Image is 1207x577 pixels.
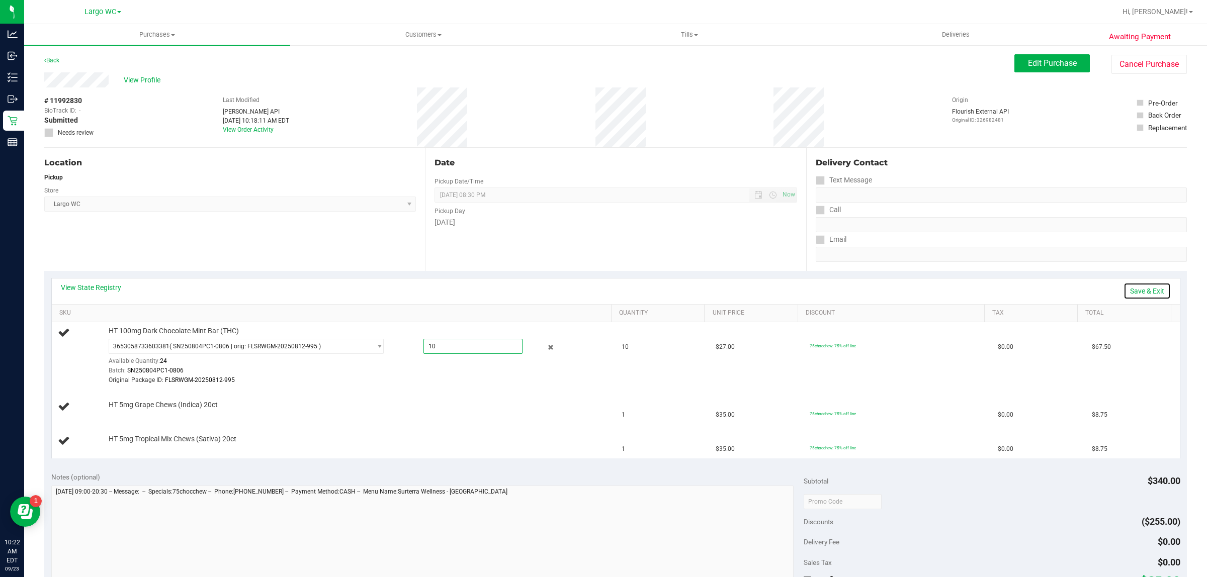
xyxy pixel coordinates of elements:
[44,95,82,106] span: # 11992830
[109,376,163,383] span: Original Package ID:
[998,410,1013,420] span: $0.00
[58,128,94,137] span: Needs review
[716,444,735,454] span: $35.00
[556,24,822,45] a: Tills
[44,157,416,169] div: Location
[109,434,236,444] span: HT 5mg Tropical Mix Chews (Sativa) 20ct
[113,343,169,350] span: 3653058733603381
[51,473,100,481] span: Notes (optional)
[124,75,164,85] span: View Profile
[619,309,701,317] a: Quantity
[44,174,63,181] strong: Pickup
[622,444,625,454] span: 1
[816,217,1187,232] input: Format: (999) 999-9999
[816,203,841,217] label: Call
[435,157,797,169] div: Date
[10,497,40,527] iframe: Resource center
[1092,342,1111,352] span: $67.50
[713,309,794,317] a: Unit Price
[804,513,833,531] span: Discounts
[44,106,76,115] span: BioTrack ID:
[810,343,856,348] span: 75chocchew: 75% off line
[8,137,18,147] inline-svg: Reports
[810,411,856,416] span: 75chocchew: 75% off line
[109,326,239,336] span: HT 100mg Dark Chocolate Mint Bar (THC)
[8,72,18,82] inline-svg: Inventory
[1085,309,1167,317] a: Total
[952,116,1009,124] p: Original ID: 326982481
[998,342,1013,352] span: $0.00
[109,354,398,373] div: Available Quantity:
[928,30,983,39] span: Deliveries
[169,343,321,350] span: ( SN250804PC1-0806 | orig: FLSRWGM-20250812-995 )
[371,339,383,353] span: select
[806,309,980,317] a: Discount
[44,186,58,195] label: Store
[1028,58,1077,68] span: Edit Purchase
[804,558,832,566] span: Sales Tax
[8,29,18,39] inline-svg: Analytics
[59,309,608,317] a: SKU
[44,57,59,64] a: Back
[816,232,846,247] label: Email
[1158,536,1180,547] span: $0.00
[8,94,18,104] inline-svg: Outbound
[1158,557,1180,567] span: $0.00
[992,309,1074,317] a: Tax
[1123,8,1188,16] span: Hi, [PERSON_NAME]!
[810,445,856,450] span: 75chocchew: 75% off line
[291,30,556,39] span: Customers
[8,51,18,61] inline-svg: Inbound
[223,116,289,125] div: [DATE] 10:18:11 AM EDT
[804,538,839,546] span: Delivery Fee
[816,157,1187,169] div: Delivery Contact
[1148,123,1187,133] div: Replacement
[5,538,20,565] p: 10:22 AM EDT
[435,177,483,186] label: Pickup Date/Time
[223,95,260,105] label: Last Modified
[109,400,218,410] span: HT 5mg Grape Chews (Indica) 20ct
[804,477,828,485] span: Subtotal
[127,367,184,374] span: SN250804PC1-0806
[24,24,290,45] a: Purchases
[1092,444,1107,454] span: $8.75
[816,173,872,187] label: Text Message
[160,357,167,364] span: 24
[109,367,126,374] span: Batch:
[716,410,735,420] span: $35.00
[1092,410,1107,420] span: $8.75
[290,24,556,45] a: Customers
[1148,110,1181,120] div: Back Order
[1111,55,1187,74] button: Cancel Purchase
[223,126,274,133] a: View Order Activity
[1148,98,1178,108] div: Pre-Order
[998,444,1013,454] span: $0.00
[716,342,735,352] span: $27.00
[952,95,968,105] label: Origin
[1124,282,1171,300] a: Save & Exit
[61,282,121,293] a: View State Registry
[804,494,882,509] input: Promo Code
[84,8,116,16] span: Largo WC
[435,217,797,228] div: [DATE]
[1142,516,1180,527] span: ($255.00)
[823,24,1089,45] a: Deliveries
[5,565,20,572] p: 09/23
[622,342,629,352] span: 10
[435,207,465,216] label: Pickup Day
[8,116,18,126] inline-svg: Retail
[223,107,289,116] div: [PERSON_NAME] API
[79,106,80,115] span: -
[1148,475,1180,486] span: $340.00
[1109,31,1171,43] span: Awaiting Payment
[30,495,42,507] iframe: Resource center unread badge
[1014,54,1090,72] button: Edit Purchase
[952,107,1009,124] div: Flourish External API
[165,376,235,383] span: FLSRWGM-20250812-995
[44,115,78,126] span: Submitted
[24,30,290,39] span: Purchases
[557,30,822,39] span: Tills
[622,410,625,420] span: 1
[816,187,1187,203] input: Format: (999) 999-9999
